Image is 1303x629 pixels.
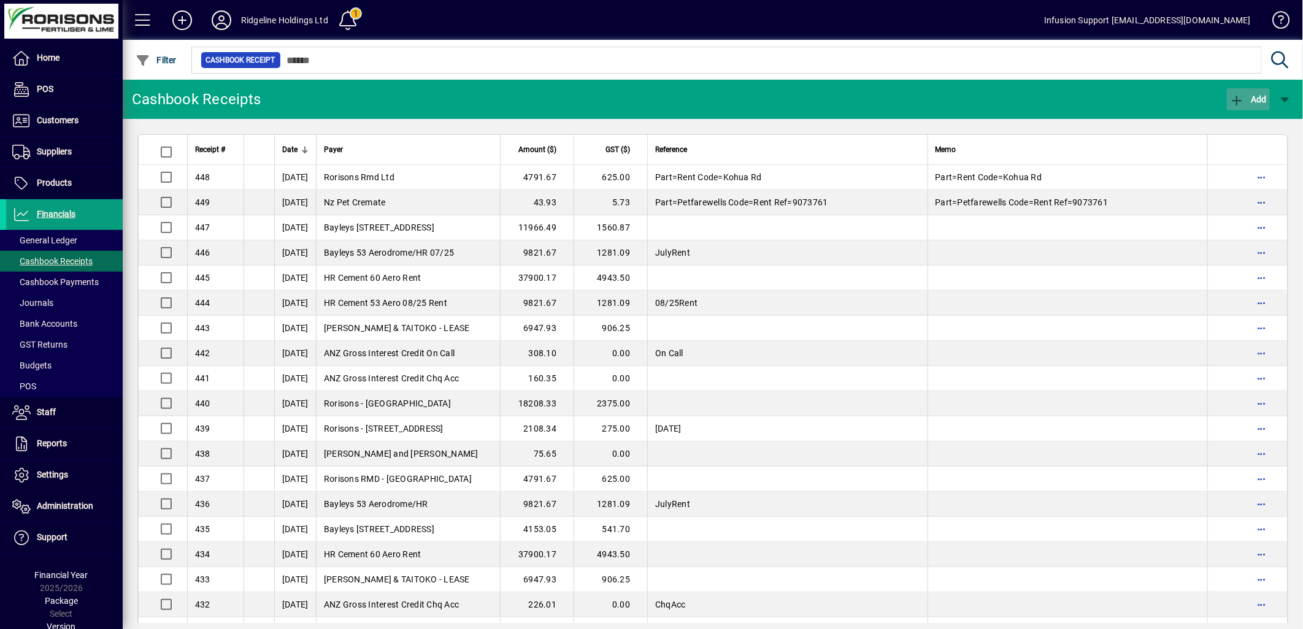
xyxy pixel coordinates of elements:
[274,542,316,567] td: [DATE]
[274,265,316,291] td: [DATE]
[133,49,180,71] button: Filter
[195,248,210,257] span: 446
[500,416,574,441] td: 2108.34
[574,265,647,291] td: 4943.50
[195,449,210,459] span: 438
[574,341,647,366] td: 0.00
[1252,293,1272,313] button: More options
[324,172,394,182] span: Rorisons Rmd Ltd
[6,137,123,167] a: Suppliers
[574,467,647,492] td: 625.00
[12,277,99,287] span: Cashbook Payments
[195,323,210,333] span: 443
[324,223,434,232] span: Bayleys [STREET_ADDRESS]
[12,256,93,266] span: Cashbook Receipts
[500,265,574,291] td: 37900.17
[324,373,459,383] span: ANZ Gross Interest Credit Chq Acc
[1252,494,1272,514] button: More options
[1252,243,1272,262] button: More options
[518,143,556,156] span: Amount ($)
[37,470,68,479] span: Settings
[12,298,53,308] span: Journals
[274,165,316,190] td: [DATE]
[195,574,210,584] span: 433
[195,499,210,509] span: 436
[274,492,316,517] td: [DATE]
[195,373,210,383] span: 441
[655,248,690,257] span: JulyRent
[6,522,123,553] a: Support
[37,178,72,188] span: Products
[195,549,210,559] span: 434
[206,54,275,66] span: Cashbook Receipt
[195,474,210,484] span: 437
[605,143,630,156] span: GST ($)
[500,542,574,567] td: 37900.17
[655,172,762,182] span: Part=Rent Code=Kohua Rd
[12,360,52,370] span: Budgets
[195,143,236,156] div: Receipt #
[936,143,1201,156] div: Memo
[500,240,574,265] td: 9821.67
[37,209,75,219] span: Financials
[574,240,647,265] td: 1281.09
[324,323,470,333] span: [PERSON_NAME] & TAITOKO - LEASE
[274,190,316,215] td: [DATE]
[574,542,647,567] td: 4943.50
[324,398,451,408] span: Rorisons - [GEOGRAPHIC_DATA]
[6,429,123,459] a: Reports
[6,292,123,313] a: Journals
[655,424,682,433] span: [DATE]
[655,143,920,156] div: Reference
[37,407,56,417] span: Staff
[37,147,72,156] span: Suppliers
[574,215,647,240] td: 1560.87
[37,438,67,448] span: Reports
[241,10,328,30] div: Ridgeline Holdings Ltd
[195,143,225,156] span: Receipt #
[574,441,647,467] td: 0.00
[274,240,316,265] td: [DATE]
[6,334,123,355] a: GST Returns
[500,567,574,592] td: 6947.93
[500,366,574,391] td: 160.35
[6,168,123,199] a: Products
[274,517,316,542] td: [DATE]
[195,348,210,358] span: 442
[6,376,123,397] a: POS
[282,143,309,156] div: Date
[6,460,123,490] a: Settings
[1252,595,1272,614] button: More options
[500,391,574,416] td: 18208.33
[936,143,956,156] span: Memo
[500,492,574,517] td: 9821.67
[163,9,202,31] button: Add
[274,316,316,341] td: [DATE]
[324,143,343,156] span: Payer
[6,397,123,428] a: Staff
[324,248,454,257] span: Bayleys 53 Aerodrome/HR 07/25
[574,517,647,542] td: 541.70
[274,592,316,617] td: [DATE]
[1227,88,1270,110] button: Add
[324,348,455,358] span: ANZ Gross Interest Credit On Call
[1252,167,1272,187] button: More options
[574,391,647,416] td: 2375.00
[324,524,434,534] span: Bayleys [STREET_ADDRESS]
[936,172,1042,182] span: Part=Rent Code=Kohua Rd
[500,190,574,215] td: 43.93
[1263,2,1288,42] a: Knowledge Base
[6,74,123,105] a: POS
[195,172,210,182] span: 448
[6,355,123,376] a: Budgets
[274,467,316,492] td: [DATE]
[195,197,210,207] span: 449
[1252,394,1272,413] button: More options
[324,197,386,207] span: Nz Pet Cremate
[195,223,210,232] span: 447
[132,90,261,109] div: Cashbook Receipts
[195,398,210,408] span: 440
[195,298,210,308] span: 444
[655,499,690,509] span: JulyRent
[6,105,123,136] a: Customers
